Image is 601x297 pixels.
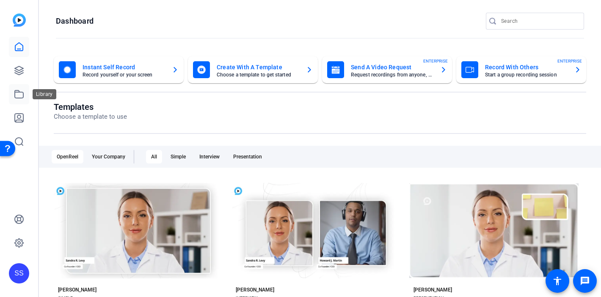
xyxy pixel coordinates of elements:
mat-card-title: Create With A Template [217,62,299,72]
div: OpenReel [52,150,83,163]
mat-card-subtitle: Request recordings from anyone, anywhere [351,72,433,77]
input: Search [501,16,577,26]
img: blue-gradient.svg [13,14,26,27]
div: Interview [194,150,225,163]
div: Library [33,89,56,99]
mat-icon: message [580,276,590,286]
h1: Dashboard [56,16,94,26]
p: Choose a template to use [54,112,127,122]
mat-icon: accessibility [552,276,562,286]
div: Your Company [87,150,130,163]
div: [PERSON_NAME] [58,286,96,293]
span: ENTERPRISE [423,58,448,64]
div: Presentation [228,150,267,163]
div: [PERSON_NAME] [236,286,274,293]
div: Simple [165,150,191,163]
button: Send A Video RequestRequest recordings from anyone, anywhereENTERPRISE [322,56,452,83]
div: All [146,150,162,163]
mat-card-subtitle: Start a group recording session [485,72,568,77]
mat-card-subtitle: Choose a template to get started [217,72,299,77]
button: Record With OthersStart a group recording sessionENTERPRISE [456,56,586,83]
button: Create With A TemplateChoose a template to get started [188,56,318,83]
mat-card-title: Record With Others [485,62,568,72]
div: SS [9,263,29,283]
button: Instant Self RecordRecord yourself or your screen [54,56,184,83]
mat-card-title: Send A Video Request [351,62,433,72]
mat-card-subtitle: Record yourself or your screen [83,72,165,77]
h1: Templates [54,102,127,112]
span: ENTERPRISE [557,58,582,64]
div: [PERSON_NAME] [414,286,452,293]
mat-card-title: Instant Self Record [83,62,165,72]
